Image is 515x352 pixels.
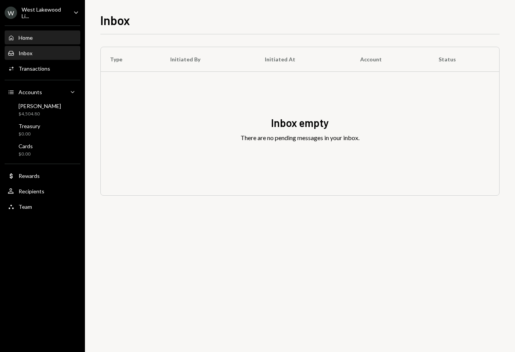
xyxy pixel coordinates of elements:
div: W [5,7,17,19]
div: [PERSON_NAME] [19,103,61,109]
div: Inbox empty [271,115,329,130]
th: Account [351,47,429,72]
div: $0.00 [19,151,33,157]
a: Treasury$0.00 [5,120,80,139]
a: Recipients [5,184,80,198]
div: $0.00 [19,131,40,137]
th: Status [429,47,499,72]
h1: Inbox [100,12,130,28]
div: Home [19,34,33,41]
div: There are no pending messages in your inbox. [241,133,359,142]
a: Inbox [5,46,80,60]
div: Treasury [19,123,40,129]
div: $4,504.80 [19,111,61,117]
div: Rewards [19,173,40,179]
a: Rewards [5,169,80,183]
th: Initiated By [161,47,256,72]
th: Initiated At [256,47,351,72]
div: Inbox [19,50,32,56]
a: Team [5,200,80,213]
a: Transactions [5,61,80,75]
div: Accounts [19,89,42,95]
div: Cards [19,143,33,149]
div: Team [19,203,32,210]
a: Cards$0.00 [5,140,80,159]
th: Type [101,47,161,72]
a: Home [5,30,80,44]
a: [PERSON_NAME]$4,504.80 [5,100,80,119]
div: Recipients [19,188,44,195]
a: Accounts [5,85,80,99]
div: Transactions [19,65,50,72]
div: West Lakewood Li... [22,6,67,19]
